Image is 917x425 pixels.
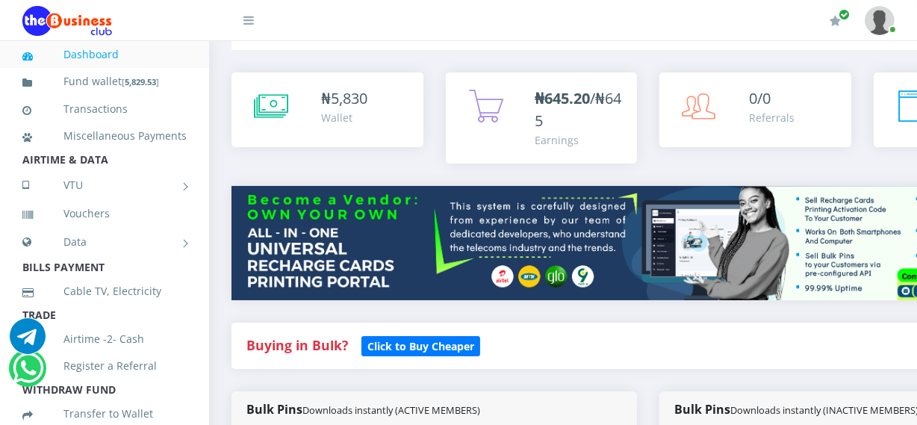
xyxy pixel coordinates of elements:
div: ₦ [321,87,367,110]
a: VTU [22,167,187,204]
a: ₦5,830 Wallet [231,72,423,147]
a: Data [22,223,187,261]
a: 0/0 Referrals [659,72,851,147]
span: 5,830 [331,88,367,108]
a: Transactions [22,92,187,126]
strong: Bulk Pins [246,401,480,418]
div: Earnings [535,132,623,148]
span: 0/0 [749,88,771,108]
span: Renew/Upgrade Subscription [839,9,850,20]
strong: Buying in Bulk? [246,336,348,354]
a: Click to Buy Cheaper [361,336,480,354]
img: User [865,6,895,35]
span: /₦645 [535,88,622,131]
a: Chat for support [10,329,46,354]
small: [ ] [122,76,159,87]
a: ₦645.20/₦645 Earnings [446,72,638,164]
b: ₦645.20 [535,88,591,108]
b: Click to Buy Cheaper [367,339,474,353]
a: Miscellaneous Payments [22,119,187,153]
a: Airtime -2- Cash [22,322,187,356]
div: Wallet [321,110,367,125]
a: Register a Referral [22,349,187,383]
a: Vouchers [22,196,187,231]
a: Chat for support [13,362,43,386]
small: Downloads instantly (ACTIVE MEMBERS) [302,403,480,417]
i: Renew/Upgrade Subscription [830,15,841,27]
div: Referrals [749,110,795,125]
b: 5,829.53 [125,76,156,87]
img: Logo [22,6,112,36]
a: Cable TV, Electricity [22,274,187,308]
a: Dashboard [22,37,187,72]
a: Fund wallet[5,829.53] [22,64,187,99]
